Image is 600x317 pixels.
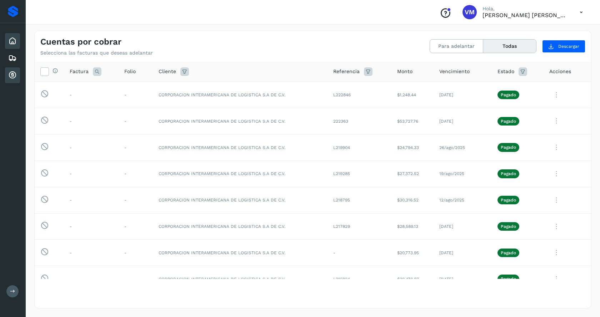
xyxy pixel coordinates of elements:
span: Referencia [333,68,360,75]
td: - [64,187,119,213]
td: - [119,82,153,108]
td: CORPORACION INTERAMERICANA DE LOGISTICA S.A DE C.V. [153,108,327,134]
p: Pagado [501,119,516,124]
td: [DATE] [434,266,492,292]
div: Inicio [5,33,20,49]
td: [DATE] [434,82,492,108]
td: CORPORACION INTERAMERICANA DE LOGISTICA S.A DE C.V. [153,82,327,108]
p: Pagado [501,198,516,203]
td: [DATE] [434,108,492,134]
td: - [119,134,153,161]
td: - [119,240,153,266]
button: Todas [483,40,536,53]
span: Cliente [159,68,176,75]
td: CORPORACION INTERAMERICANA DE LOGISTICA S.A DE C.V. [153,266,327,292]
td: $53,727.76 [391,108,434,134]
td: - [64,108,119,134]
td: - [64,213,119,240]
td: L222846 [327,82,391,108]
td: L219904 [327,134,391,161]
td: - [119,108,153,134]
td: 19/ago/2025 [434,160,492,187]
p: Pagado [501,145,516,150]
td: 222363 [327,108,391,134]
p: Víctor Manuel Hernández Moreno [482,12,568,19]
td: - [119,266,153,292]
td: - [64,160,119,187]
span: Estado [497,68,514,75]
span: Factura [70,68,89,75]
button: Para adelantar [430,40,483,53]
td: - [64,240,119,266]
td: CORPORACION INTERAMERICANA DE LOGISTICA S.A DE C.V. [153,134,327,161]
td: - [119,213,153,240]
td: 26/ago/2025 [434,134,492,161]
td: [DATE] [434,213,492,240]
td: - [327,240,391,266]
p: Pagado [501,276,516,281]
td: CORPORACION INTERAMERICANA DE LOGISTICA S.A DE C.V. [153,160,327,187]
td: - [64,266,119,292]
td: - [119,187,153,213]
td: $30,470.87 [391,266,434,292]
p: Pagado [501,171,516,176]
p: Hola, [482,6,568,12]
td: $24,794.33 [391,134,434,161]
td: L216824 [327,266,391,292]
td: CORPORACION INTERAMERICANA DE LOGISTICA S.A DE C.V. [153,187,327,213]
h4: Cuentas por cobrar [40,37,121,47]
span: Descargar [558,43,579,50]
td: CORPORACION INTERAMERICANA DE LOGISTICA S.A DE C.V. [153,240,327,266]
span: Acciones [549,68,571,75]
div: Embarques [5,50,20,66]
p: Pagado [501,92,516,97]
td: $1,248.44 [391,82,434,108]
td: L218795 [327,187,391,213]
p: Selecciona las facturas que deseas adelantar [40,50,153,56]
td: - [64,134,119,161]
td: - [119,160,153,187]
td: $20,773.95 [391,240,434,266]
td: L217829 [327,213,391,240]
span: Folio [124,68,136,75]
span: Vencimiento [439,68,470,75]
div: Cuentas por cobrar [5,67,20,83]
td: [DATE] [434,240,492,266]
button: Descargar [542,40,585,53]
td: CORPORACION INTERAMERICANA DE LOGISTICA S.A DE C.V. [153,213,327,240]
td: L219285 [327,160,391,187]
span: Monto [397,68,412,75]
td: $28,589.13 [391,213,434,240]
td: - [64,82,119,108]
p: Pagado [501,224,516,229]
td: $30,316.52 [391,187,434,213]
td: $27,372.52 [391,160,434,187]
p: Pagado [501,250,516,255]
td: 12/ago/2025 [434,187,492,213]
